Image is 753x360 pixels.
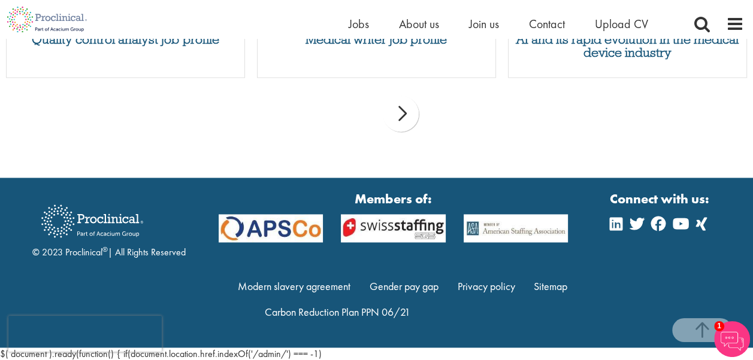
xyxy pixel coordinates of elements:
img: Chatbot [714,321,750,357]
iframe: reCAPTCHA [8,316,162,352]
a: Modern slavery agreement [238,279,350,293]
a: Gender pay gap [370,279,439,293]
img: APSCo [455,214,577,242]
strong: Connect with us: [610,190,712,208]
a: Jobs [349,16,369,32]
a: Medical writer job profile [264,33,489,46]
a: Contact [529,16,565,32]
span: 1 [714,321,724,331]
div: next [383,96,419,132]
a: About us [399,16,439,32]
a: Sitemap [534,279,567,293]
a: Carbon Reduction Plan PPN 06/21 [265,305,410,319]
a: Quality control analyst job profile [13,33,238,46]
a: Upload CV [595,16,648,32]
strong: Members of: [219,190,568,208]
a: Privacy policy [458,279,515,293]
a: Join us [469,16,499,32]
a: AI and its rapid evolution in the medical device industry [515,33,740,59]
div: © 2023 Proclinical | All Rights Reserved [32,196,186,260]
img: APSCo [332,214,454,242]
img: APSCo [210,214,332,242]
sup: ® [102,245,108,254]
img: Proclinical Recruitment [32,196,152,246]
